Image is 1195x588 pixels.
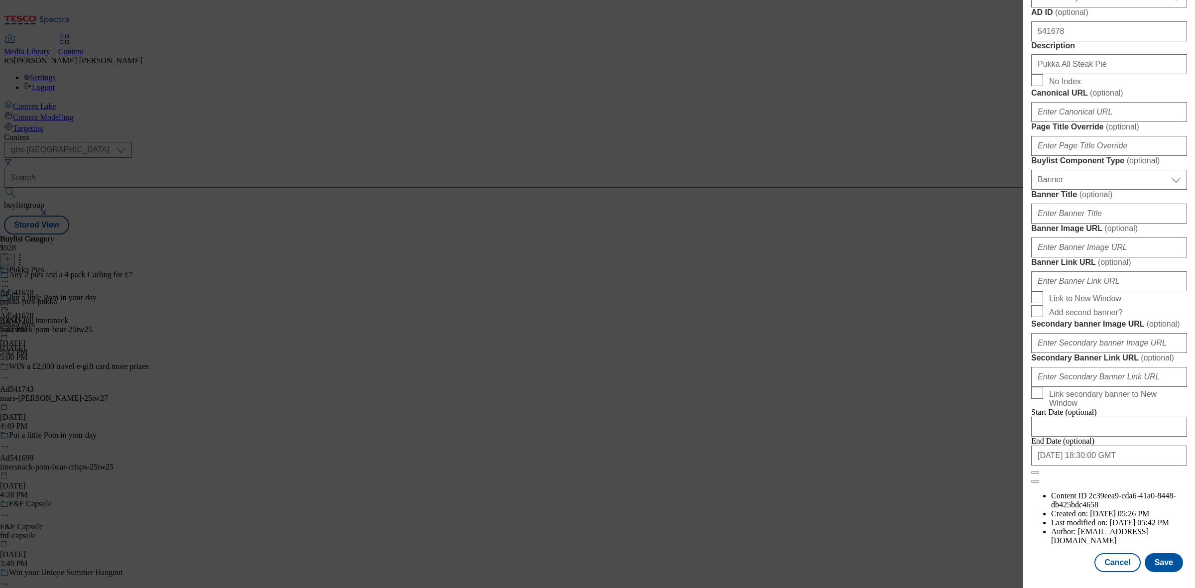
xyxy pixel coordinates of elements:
li: Last modified on: [1051,518,1187,527]
label: Page Title Override [1031,122,1187,132]
label: Secondary banner Image URL [1031,319,1187,329]
label: Description [1031,41,1187,50]
li: Content ID [1051,491,1187,509]
span: ( optional ) [1090,89,1123,97]
span: [DATE] 05:26 PM [1090,509,1149,518]
span: No Index [1049,77,1081,86]
label: Banner Link URL [1031,257,1187,267]
button: Close [1031,471,1039,474]
input: Enter AD ID [1031,21,1187,41]
input: Enter Canonical URL [1031,102,1187,122]
button: Save [1145,553,1183,572]
span: Link secondary banner to New Window [1049,390,1183,408]
span: Link to New Window [1049,294,1121,303]
label: AD ID [1031,7,1187,17]
label: Banner Title [1031,190,1187,200]
span: [EMAIL_ADDRESS][DOMAIN_NAME] [1051,527,1149,545]
span: 2c39eea9-cda6-41a0-8448-db425bdc4658 [1051,491,1176,509]
input: Enter Secondary banner Image URL [1031,333,1187,353]
label: Canonical URL [1031,88,1187,98]
span: ( optional ) [1106,122,1139,131]
span: ( optional ) [1127,156,1160,165]
label: Banner Image URL [1031,224,1187,234]
input: Enter Description [1031,54,1187,74]
label: Buylist Component Type [1031,156,1187,166]
li: Author: [1051,527,1187,545]
span: ( optional ) [1147,320,1180,328]
span: ( optional ) [1104,224,1138,233]
li: Created on: [1051,509,1187,518]
input: Enter Banner Title [1031,204,1187,224]
input: Enter Date [1031,417,1187,437]
span: ( optional ) [1098,258,1131,266]
span: ( optional ) [1079,190,1113,199]
input: Enter Date [1031,446,1187,466]
span: [DATE] 05:42 PM [1110,518,1169,527]
span: Add second banner? [1049,308,1123,317]
button: Cancel [1094,553,1140,572]
label: Secondary Banner Link URL [1031,353,1187,363]
input: Enter Secondary Banner Link URL [1031,367,1187,387]
span: End Date (optional) [1031,437,1094,445]
span: ( optional ) [1141,353,1174,362]
input: Enter Banner Image URL [1031,237,1187,257]
input: Enter Banner Link URL [1031,271,1187,291]
span: ( optional ) [1055,8,1088,16]
input: Enter Page Title Override [1031,136,1187,156]
span: Start Date (optional) [1031,408,1097,416]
